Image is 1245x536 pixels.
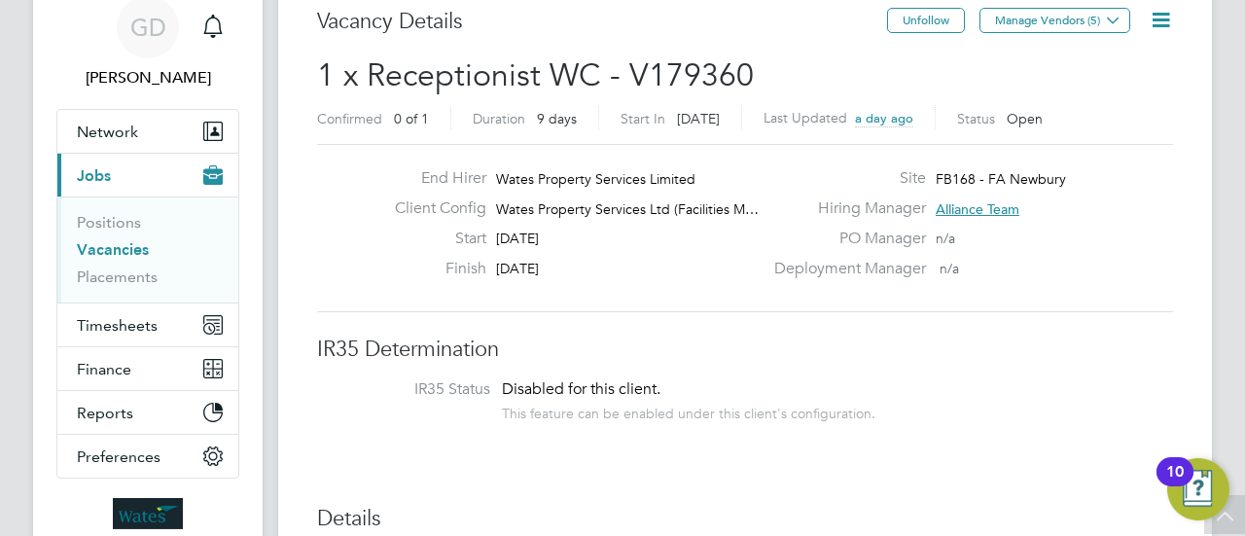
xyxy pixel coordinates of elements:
[936,170,1066,188] span: FB168 - FA Newbury
[1166,472,1184,497] div: 10
[77,404,133,422] span: Reports
[379,168,486,189] label: End Hirer
[57,197,238,303] div: Jobs
[496,260,539,277] span: [DATE]
[56,498,239,529] a: Go to home page
[394,110,429,127] span: 0 of 1
[57,391,238,434] button: Reports
[57,154,238,197] button: Jobs
[317,336,1173,364] h3: IR35 Determination
[77,123,138,141] span: Network
[763,259,926,279] label: Deployment Manager
[379,229,486,249] label: Start
[764,109,847,126] label: Last Updated
[56,66,239,89] span: Gary Davies
[317,505,1173,533] h3: Details
[317,8,887,36] h3: Vacancy Details
[1007,110,1043,127] span: Open
[763,198,926,219] label: Hiring Manager
[763,229,926,249] label: PO Manager
[77,360,131,378] span: Finance
[1167,458,1229,520] button: Open Resource Center, 10 new notifications
[379,198,486,219] label: Client Config
[57,435,238,478] button: Preferences
[57,304,238,346] button: Timesheets
[502,400,875,422] div: This feature can be enabled under this client's configuration.
[936,200,1019,218] span: Alliance Team
[887,8,965,33] button: Unfollow
[537,110,577,127] span: 9 days
[936,230,955,247] span: n/a
[77,268,158,286] a: Placements
[957,110,995,127] label: Status
[496,170,695,188] span: Wates Property Services Limited
[130,15,166,40] span: GD
[77,240,149,259] a: Vacancies
[77,213,141,232] a: Positions
[317,110,382,127] label: Confirmed
[502,379,660,399] span: Disabled for this client.
[621,110,665,127] label: Start In
[57,110,238,153] button: Network
[855,110,913,126] span: a day ago
[77,316,158,335] span: Timesheets
[77,166,111,185] span: Jobs
[473,110,525,127] label: Duration
[979,8,1130,33] button: Manage Vendors (5)
[496,230,539,247] span: [DATE]
[337,379,490,400] label: IR35 Status
[77,447,160,466] span: Preferences
[113,498,183,529] img: wates-logo-retina.png
[317,56,754,94] span: 1 x Receptionist WC - V179360
[496,200,759,218] span: Wates Property Services Ltd (Facilities M…
[379,259,486,279] label: Finish
[677,110,720,127] span: [DATE]
[57,347,238,390] button: Finance
[763,168,926,189] label: Site
[940,260,959,277] span: n/a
